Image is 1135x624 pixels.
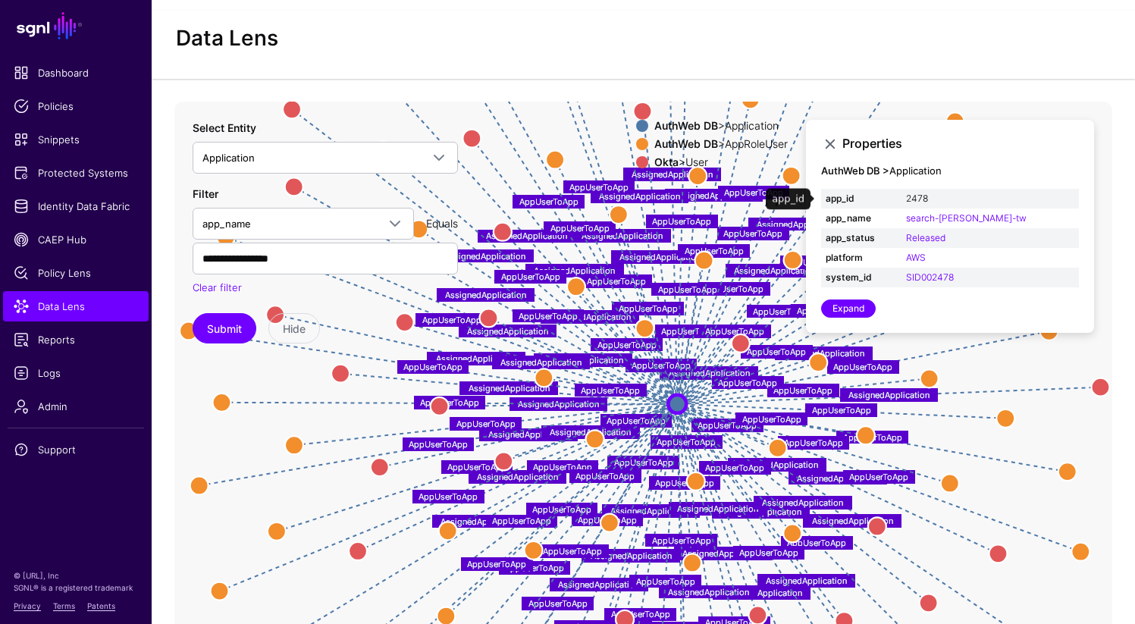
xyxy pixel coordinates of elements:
text: AssignedApplication [558,579,639,589]
text: AssignedApplication [720,506,801,517]
a: Expand [821,299,876,318]
span: CAEP Hub [14,232,138,247]
div: > AppRoleUser [651,138,791,150]
text: AppUserToApp [753,306,812,316]
text: AssignedApplication [669,367,750,378]
text: AppUserToApp [632,360,691,371]
text: AssignedApplication [500,357,582,368]
strong: app_id [826,192,897,205]
text: AppUserToApp [658,284,717,294]
a: search-[PERSON_NAME]-tw [906,212,1027,224]
text: AssignedApplication [783,347,864,358]
text: AppUserToApp [578,514,637,525]
text: AssignedApplication [632,169,713,180]
text: AppUserToApp [501,271,560,281]
text: AssignedApplication [436,353,517,364]
strong: AuthWeb DB > [821,165,889,177]
text: AssignedApplication [486,230,567,241]
text: AssignedApplication [610,505,691,516]
span: Dashboard [14,65,138,80]
a: Clear filter [193,281,242,293]
text: AppUserToApp [784,437,843,448]
span: Policy Lens [14,265,138,281]
a: Policy Lens [3,258,149,288]
strong: Okta [654,155,679,168]
span: Policies [14,99,138,114]
a: Logs [3,358,149,388]
text: AppUserToApp [587,275,646,286]
text: AppUserToApp [467,559,526,569]
text: AppUserToApp [636,575,695,586]
a: Snippets [3,124,149,155]
text: AppUserToApp [575,471,635,481]
text: AssignedApplication [445,289,526,299]
text: AppUserToApp [607,415,666,426]
label: Filter [193,186,218,202]
button: Hide [268,313,320,343]
text: AppUserToApp [409,438,468,449]
a: SGNL [9,9,143,42]
text: AssignedApplication [518,399,599,409]
text: AppUserToApp [657,436,716,447]
text: AssignedApplication [721,588,802,598]
a: CAEP Hub [3,224,149,255]
text: AppUserToApp [833,361,892,372]
a: SID002478 [906,271,954,283]
text: AssignedApplication [582,230,663,241]
text: AssignedApplication [467,325,548,336]
text: AssignedApplication [812,516,893,526]
text: AssignedApplication [534,265,615,275]
text: AppUserToApp [739,547,798,557]
text: AppUserToApp [812,405,871,415]
text: AppUserToApp [718,377,777,387]
span: Logs [14,365,138,381]
span: Application [202,152,255,164]
text: AppUserToApp [652,216,711,227]
text: AppUserToApp [505,563,564,573]
text: AssignedApplication [591,550,672,561]
text: AssignedApplication [797,472,878,483]
text: AssignedApplication [734,265,815,276]
text: AppUserToApp [420,397,479,407]
text: AppUserToApp [532,503,591,514]
span: Snippets [14,132,138,147]
text: AppUserToApp [661,326,720,337]
h4: Application [821,165,1079,177]
button: Submit [193,313,256,343]
text: AppUserToApp [705,326,764,337]
h3: Properties [842,136,1079,151]
text: AppUserToApp [747,346,806,357]
a: 2478 [906,193,928,204]
a: Admin [3,391,149,422]
text: AppUserToApp [519,310,578,321]
a: AWS [906,252,926,263]
text: AppUserToApp [614,457,673,468]
text: AssignedApplication [737,459,818,469]
text: AssignedApplication [682,547,763,558]
a: Data Lens [3,291,149,321]
text: AppUserToApp [787,537,846,547]
span: Admin [14,399,138,414]
strong: AuthWeb DB [654,119,718,132]
text: AssignedApplication [469,382,550,393]
text: AppUserToApp [519,196,578,207]
text: AppUserToApp [843,431,902,442]
text: AssignedApplication [766,575,847,585]
text: AssignedApplication [757,218,838,229]
a: Patents [87,601,115,610]
span: Support [14,442,138,457]
h2: Data Lens [176,26,278,52]
span: app_name [202,218,251,230]
div: > Application [651,120,791,132]
a: Released [906,232,945,243]
text: AssignedApplication [599,191,680,202]
text: AppUserToApp [655,477,714,488]
text: AssignedApplication [673,190,754,200]
text: AppUserToApp [581,384,640,395]
strong: app_status [826,231,897,245]
a: Reports [3,325,149,355]
p: © [URL], Inc [14,569,138,582]
text: AppUserToApp [724,187,783,197]
a: Dashboard [3,58,149,88]
a: Privacy [14,601,41,610]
